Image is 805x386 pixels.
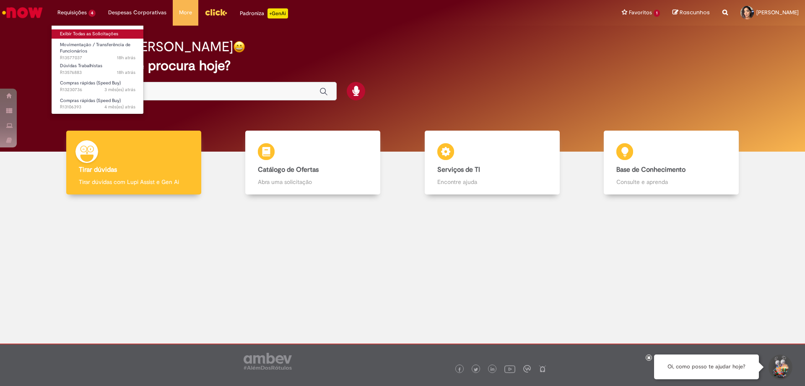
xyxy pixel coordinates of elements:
[60,97,121,104] span: Compras rápidas (Speed Buy)
[60,55,135,61] span: R13577037
[60,69,135,76] span: R13576883
[240,8,288,18] div: Padroniza
[673,9,710,17] a: Rascunhos
[117,55,135,61] span: 18h atrás
[60,42,130,55] span: Movimentação / Transferência de Funcionários
[205,6,227,18] img: click_logo_yellow_360x200.png
[654,10,660,17] span: 1
[52,96,144,112] a: Aberto R13106393 : Compras rápidas (Speed Buy)
[44,131,223,195] a: Tirar dúvidas Tirar dúvidas com Lupi Assist e Gen Ai
[437,178,547,186] p: Encontre ajuda
[88,10,96,17] span: 4
[402,131,582,195] a: Serviços de TI Encontre ajuda
[680,8,710,16] span: Rascunhos
[60,80,121,86] span: Compras rápidas (Speed Buy)
[756,9,799,16] span: [PERSON_NAME]
[491,367,495,372] img: logo_footer_linkedin.png
[52,61,144,77] a: Aberto R13576883 : Dúvidas Trabalhistas
[79,178,189,186] p: Tirar dúvidas com Lupi Assist e Gen Ai
[616,165,686,174] b: Base de Conhecimento
[73,58,733,73] h2: O que você procura hoje?
[51,25,144,114] ul: Requisições
[258,165,319,174] b: Catálogo de Ofertas
[523,365,531,373] img: logo_footer_workplace.png
[616,178,726,186] p: Consulte e aprenda
[117,69,135,76] span: 18h atrás
[57,8,87,17] span: Requisições
[223,131,403,195] a: Catálogo de Ofertas Abra uma solicitação
[117,69,135,76] time: 29/09/2025 13:34:40
[179,8,192,17] span: More
[258,178,368,186] p: Abra uma solicitação
[73,39,233,54] h2: Bom dia, [PERSON_NAME]
[60,63,102,69] span: Dúvidas Trabalhistas
[60,87,135,93] span: R13230736
[52,79,144,94] a: Aberto R13230736 : Compras rápidas (Speed Buy)
[539,365,546,373] img: logo_footer_naosei.png
[104,104,135,110] span: 4 mês(es) atrás
[108,8,166,17] span: Despesas Corporativas
[504,363,515,374] img: logo_footer_youtube.png
[474,368,478,372] img: logo_footer_twitter.png
[60,104,135,110] span: R13106393
[244,353,292,370] img: logo_footer_ambev_rotulo_gray.png
[79,165,117,174] b: Tirar dúvidas
[104,87,135,93] time: 01/07/2025 11:44:15
[117,55,135,61] time: 29/09/2025 13:55:39
[767,354,792,380] button: Iniciar Conversa de Suporte
[52,40,144,58] a: Aberto R13577037 : Movimentação / Transferência de Funcionários
[457,368,462,372] img: logo_footer_facebook.png
[437,165,480,174] b: Serviços de TI
[654,354,759,379] div: Oi, como posso te ajudar hoje?
[104,104,135,110] time: 28/05/2025 16:04:35
[233,41,245,53] img: happy-face.png
[104,87,135,93] span: 3 mês(es) atrás
[629,8,652,17] span: Favoritos
[267,8,288,18] p: +GenAi
[52,29,144,39] a: Exibir Todas as Solicitações
[1,4,44,21] img: ServiceNow
[582,131,761,195] a: Base de Conhecimento Consulte e aprenda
